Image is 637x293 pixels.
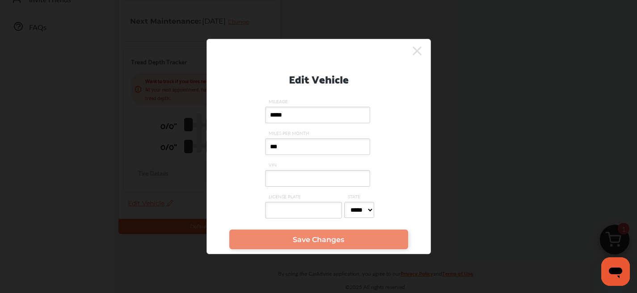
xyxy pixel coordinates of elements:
[265,130,372,136] span: MILES PER MONTH
[289,69,349,88] p: Edit Vehicle
[229,230,408,249] a: Save Changes
[265,107,370,123] input: MILEAGE
[344,202,374,218] select: STATE
[265,98,372,105] span: MILEAGE
[265,193,344,200] span: LICENSE PLATE
[601,257,630,286] iframe: Button to launch messaging window
[265,170,370,187] input: VIN
[293,235,344,244] span: Save Changes
[344,193,376,200] span: STATE
[265,162,372,168] span: VIN
[265,138,370,155] input: MILES PER MONTH
[265,202,342,218] input: LICENSE PLATE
